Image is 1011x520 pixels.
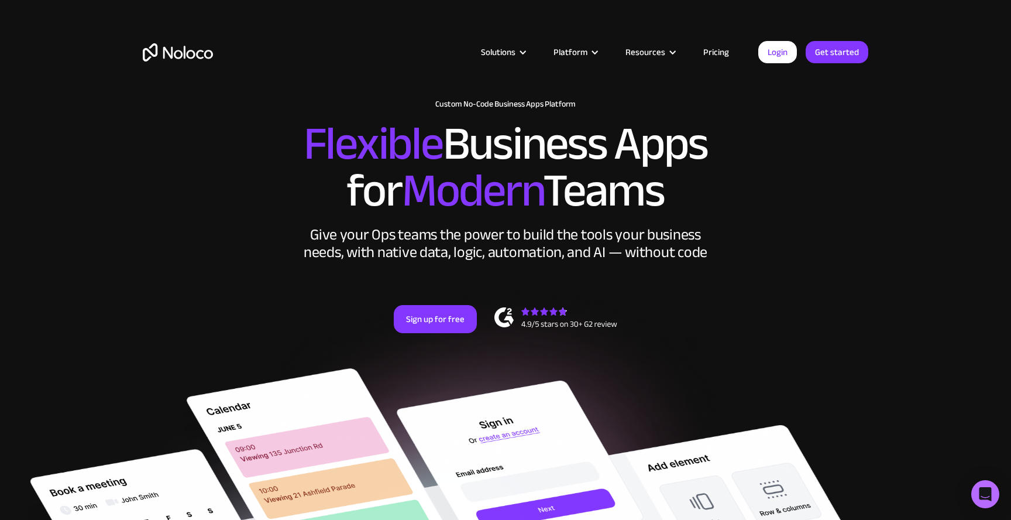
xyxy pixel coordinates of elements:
[143,43,213,61] a: home
[301,226,710,261] div: Give your Ops teams the power to build the tools your business needs, with native data, logic, au...
[481,45,515,60] div: Solutions
[539,45,611,60] div: Platform
[402,147,543,234] span: Modern
[394,305,477,333] a: Sign up for free
[806,41,868,63] a: Get started
[553,45,587,60] div: Platform
[466,45,539,60] div: Solutions
[689,45,744,60] a: Pricing
[611,45,689,60] div: Resources
[304,100,443,187] span: Flexible
[625,45,665,60] div: Resources
[758,41,797,63] a: Login
[143,121,868,214] h2: Business Apps for Teams
[971,480,999,508] div: Open Intercom Messenger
